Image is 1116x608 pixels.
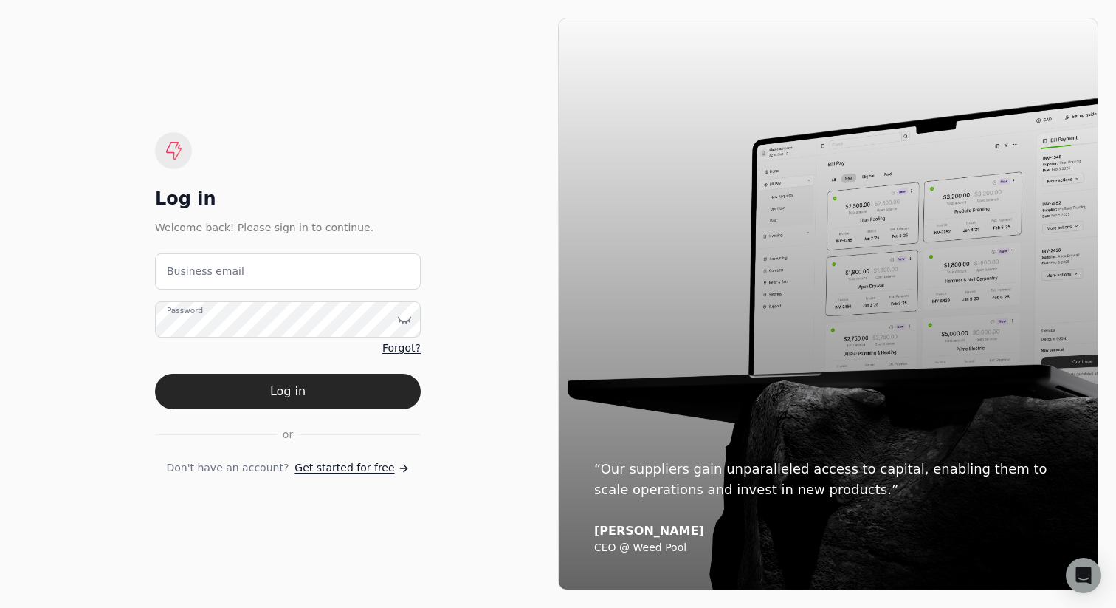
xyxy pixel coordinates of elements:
[382,341,421,356] a: Forgot?
[594,542,1062,555] div: CEO @ Weed Pool
[294,460,394,476] span: Get started for free
[155,374,421,409] button: Log in
[594,524,1062,539] div: [PERSON_NAME]
[1066,558,1101,593] div: Open Intercom Messenger
[283,427,293,443] span: or
[294,460,409,476] a: Get started for free
[155,187,421,211] div: Log in
[167,305,203,317] label: Password
[167,264,244,279] label: Business email
[594,459,1062,500] div: “Our suppliers gain unparalleled access to capital, enabling them to scale operations and invest ...
[166,460,289,476] span: Don't have an account?
[155,219,421,236] div: Welcome back! Please sign in to continue.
